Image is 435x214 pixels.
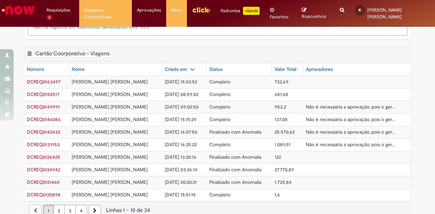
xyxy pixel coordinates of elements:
span: [DATE] 16:25:22 [165,141,197,148]
span: usando este filtro [112,24,150,30]
button: Cartão Coorporativo - Viagens Menu de contexto [27,50,32,59]
span: 2 [47,15,52,20]
span: [DATE] 16:07:56 [165,129,197,135]
span: Não é necessária a aprovação, pois o ger... [306,129,395,135]
a: Abrir Registro: DCREQ0120898 [27,192,60,198]
span: [PERSON_NAME] [PERSON_NAME] [72,192,148,198]
span: [DATE] 15:15:29 [165,116,196,122]
div: Nome [72,66,85,73]
span: DCREQ0139153 [27,141,60,148]
a: Abrir Registro: DCREQ0146056 [27,116,61,122]
span: [PERSON_NAME] [PERSON_NAME] [72,154,148,160]
span: 732,69 [275,79,289,85]
span: [DATE] 20:20:21 [165,179,197,185]
div: Padroniza [221,7,260,15]
span: Completo [209,79,230,85]
span: DCREQ0146056 [27,116,61,122]
span: 25.570,62 [275,129,295,135]
span: 27.770,89 [275,167,294,173]
span: Não é necessária a aprovação, pois o ger... [306,116,395,122]
img: click_logo_yellow_360x200.png [192,5,210,15]
span: DCREQ0124942 [27,167,60,173]
a: Abrir Registro: DCREQ0139153 [27,141,60,148]
span: Completo [209,192,230,198]
a: Rascunhos [302,7,330,20]
div: Não há registros em Reembolso Geral [28,18,407,36]
span: 137,08 [275,116,288,122]
div: Número [27,66,44,73]
span: [PERSON_NAME] [PERSON_NAME] [72,141,148,148]
a: Abrir Registro: DCREQ0142432 [27,129,60,135]
span: Não é necessária a aprovação, pois o ger... [306,141,395,148]
a: Abrir Registro: DCREQ0163497 [27,79,60,85]
span: Despesas Corporativas [84,7,127,20]
span: [DATE] 03:26:14 [165,167,197,173]
span: [DATE] 15:52:52 [165,79,197,85]
a: Abrir Registro: DCREQ0158517 [27,91,59,97]
span: 1,6 [275,192,280,198]
span: More [171,7,182,14]
div: Criado em [165,66,187,73]
span: Completo [209,141,230,148]
span: DCREQ0126425 [27,154,60,160]
span: DCREQ0142432 [27,129,60,135]
span: Completo [209,91,230,97]
span: DCREQ0120898 [27,192,60,198]
span: DCREQ0158517 [27,91,59,97]
span: [PERSON_NAME] [PERSON_NAME] [72,129,148,135]
h2: Cartão Coorporativo - Viagens [35,50,109,57]
span: 953,2 [275,104,286,110]
img: ServiceNow [1,3,36,17]
span: [PERSON_NAME] [PERSON_NAME] [72,79,148,85]
p: +GenAi [243,7,260,15]
span: [DATE] 09:02:50 [165,104,198,110]
span: [DATE] 08:59:02 [165,91,198,97]
a: Abrir Registro: DCREQ0124942 [27,167,60,173]
span: Finalizado com Anomalia [209,129,261,135]
span: 122 [275,154,281,160]
span: [PERSON_NAME] [PERSON_NAME] [72,104,148,110]
a: Abrir Registro: DCREQ0121460 [27,179,59,185]
span: Completo [209,104,230,110]
span: DCREQ0149991 [27,104,60,110]
span: [DATE] 15:51:15 [165,192,196,198]
span: Não é necessária a aprovação, pois o ger... [306,104,395,110]
a: Abrir Registro: DCREQ0149991 [27,104,60,110]
span: Rascunhos [302,13,326,20]
span: Finalizado com Anomalia [209,179,261,185]
span: [PERSON_NAME] [PERSON_NAME] [72,91,148,97]
span: [PERSON_NAME] [PERSON_NAME] [72,179,148,185]
span: 681,68 [275,91,288,97]
span: DCREQ0163497 [27,79,60,85]
div: Status [209,66,223,73]
span: [PERSON_NAME] [PERSON_NAME] [72,116,148,122]
div: Aprovadores [306,66,333,73]
span: [PERSON_NAME] [PERSON_NAME] [367,7,402,20]
div: Valor Total [275,66,296,73]
span: Requisições [47,7,70,14]
span: Finalizado com Anomalia [209,154,261,160]
span: [DATE] 13:20:16 [165,154,196,160]
span: Favoritos [270,14,289,20]
span: 1.735,84 [275,179,292,185]
span: Completo [209,116,230,122]
span: DCREQ0121460 [27,179,59,185]
span: Aprovações [137,7,161,14]
span: [PERSON_NAME] [PERSON_NAME] [72,167,148,173]
span: Finalizado com Anomalia [209,167,261,173]
span: 1.089,51 [275,141,291,148]
span: IK [359,8,361,12]
a: Abrir Registro: DCREQ0126425 [27,154,60,160]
